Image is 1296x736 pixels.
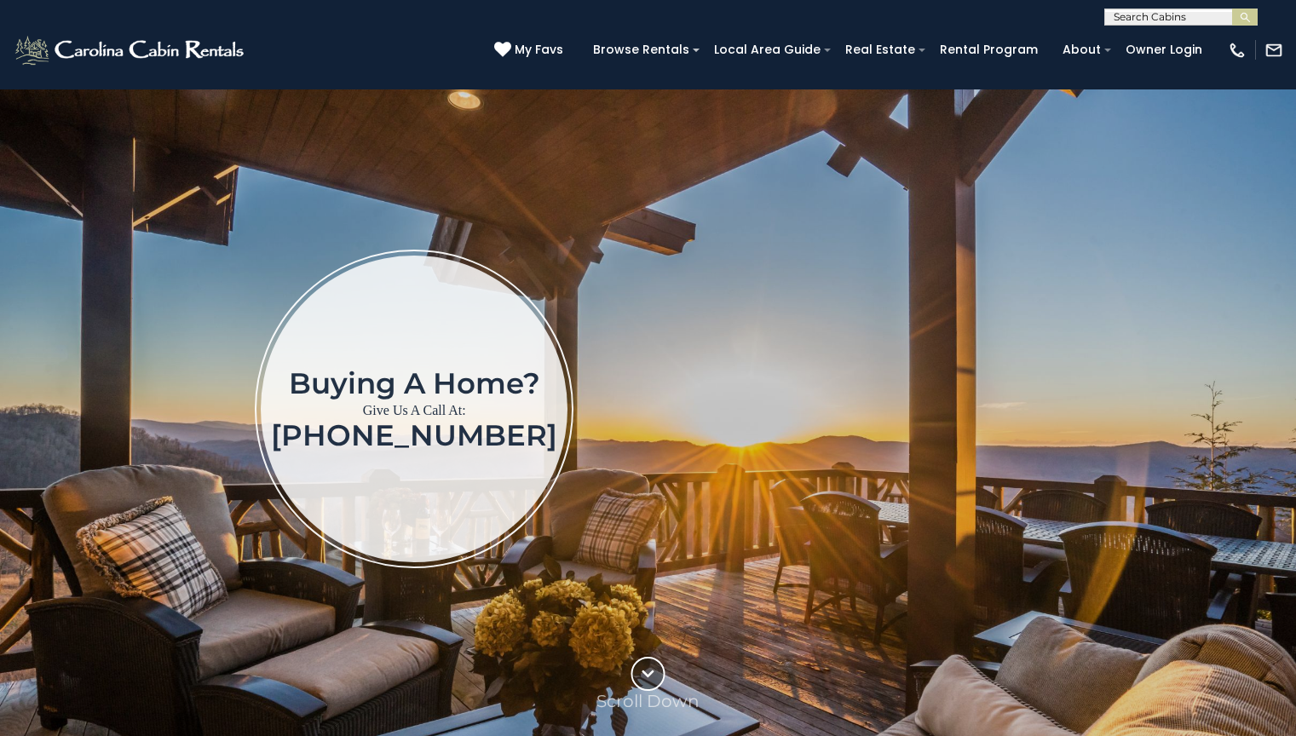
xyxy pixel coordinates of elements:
[271,417,557,453] a: [PHONE_NUMBER]
[515,41,563,59] span: My Favs
[837,37,924,63] a: Real Estate
[13,33,249,67] img: White-1-2.png
[585,37,698,63] a: Browse Rentals
[804,179,1271,638] iframe: New Contact Form
[271,399,557,423] p: Give Us A Call At:
[1054,37,1109,63] a: About
[706,37,829,63] a: Local Area Guide
[494,41,567,60] a: My Favs
[1117,37,1211,63] a: Owner Login
[1228,41,1247,60] img: phone-regular-white.png
[596,691,700,711] p: Scroll Down
[1264,41,1283,60] img: mail-regular-white.png
[931,37,1046,63] a: Rental Program
[271,368,557,399] h1: Buying a home?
